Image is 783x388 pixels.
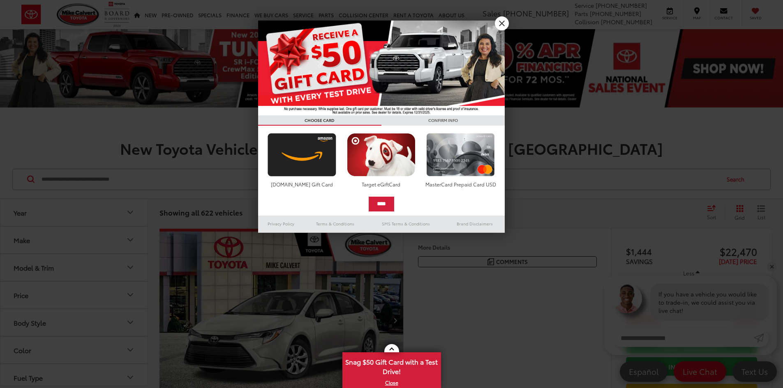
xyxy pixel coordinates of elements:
[343,353,440,378] span: Snag $50 Gift Card with a Test Drive!
[345,181,418,188] div: Target eGiftCard
[445,219,505,229] a: Brand Disclaimers
[345,133,418,177] img: targetcard.png
[424,181,497,188] div: MasterCard Prepaid Card USD
[424,133,497,177] img: mastercard.png
[266,133,338,177] img: amazoncard.png
[258,115,381,126] h3: CHOOSE CARD
[367,219,445,229] a: SMS Terms & Conditions
[258,21,505,115] img: 55838_top_625864.jpg
[266,181,338,188] div: [DOMAIN_NAME] Gift Card
[304,219,367,229] a: Terms & Conditions
[381,115,505,126] h3: CONFIRM INFO
[258,219,304,229] a: Privacy Policy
